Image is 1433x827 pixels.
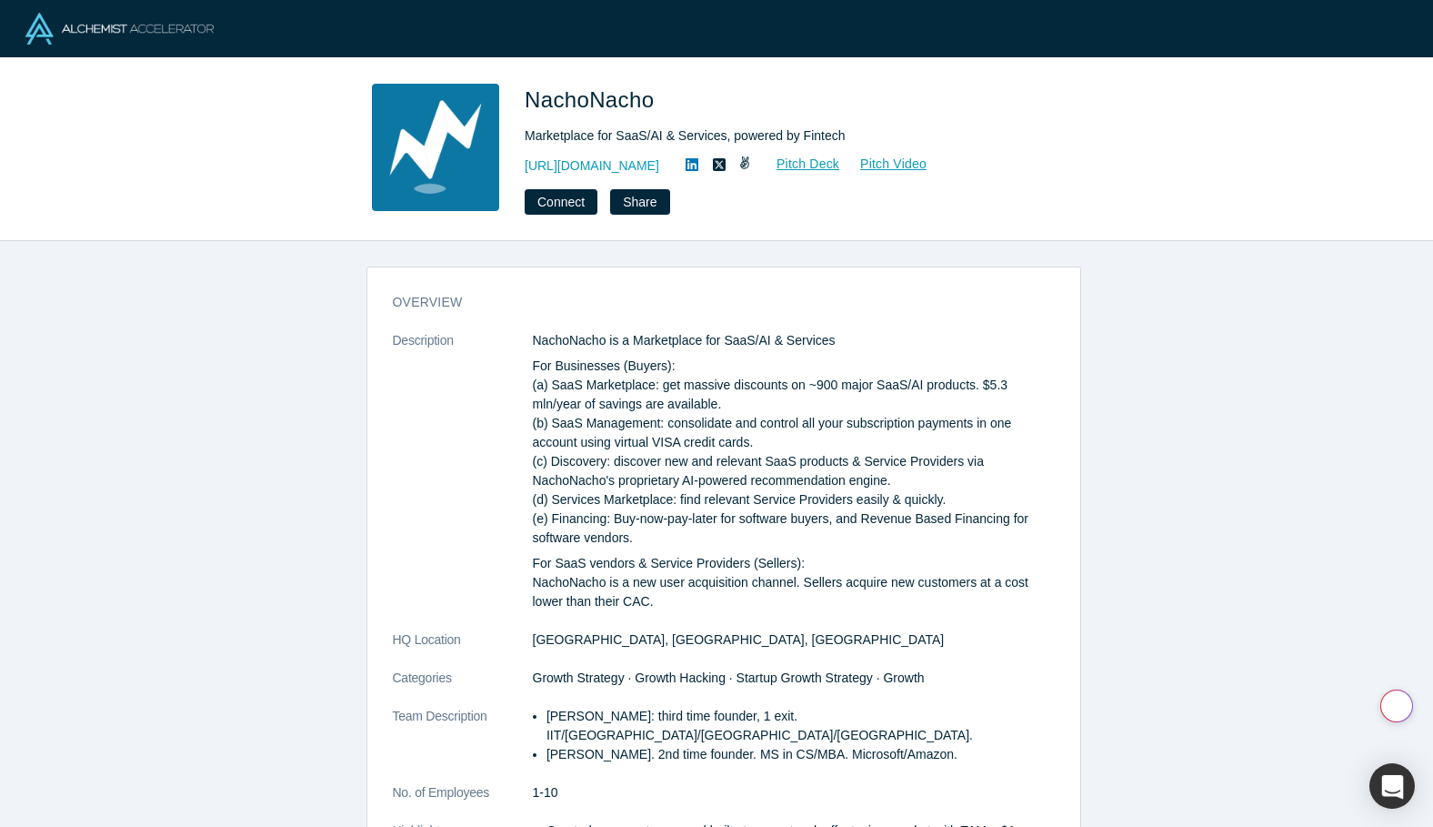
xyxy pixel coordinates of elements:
[525,156,659,176] a: [URL][DOMAIN_NAME]
[393,707,533,783] dt: Team Description
[533,331,1055,350] p: NachoNacho is a Marketplace for SaaS/AI & Services
[610,189,669,215] button: Share
[546,707,1055,745] li: [PERSON_NAME]: third time founder, 1 exit. IIT/[GEOGRAPHIC_DATA]/[GEOGRAPHIC_DATA]/[GEOGRAPHIC_DA...
[525,87,660,112] span: NachoNacho
[533,630,1055,650] dd: [GEOGRAPHIC_DATA], [GEOGRAPHIC_DATA], [GEOGRAPHIC_DATA]
[372,84,499,211] img: NachoNacho's Logo
[533,671,925,685] span: Growth Strategy · Growth Hacking · Startup Growth Strategy · Growth
[533,554,1055,611] p: For SaaS vendors & Service Providers (Sellers): NachoNacho is a new user acquisition channel. Sel...
[546,745,1055,764] li: [PERSON_NAME]. 2nd time founder. MS in CS/MBA. Microsoft/Amazon.
[393,669,533,707] dt: Categories
[533,357,1055,548] p: For Businesses (Buyers): (a) SaaS Marketplace: get massive discounts on ~900 major SaaS/AI produc...
[393,293,1029,312] h3: overview
[393,331,533,630] dt: Description
[393,783,533,822] dt: No. of Employees
[757,154,840,175] a: Pitch Deck
[840,154,927,175] a: Pitch Video
[25,13,214,45] img: Alchemist Logo
[393,630,533,669] dt: HQ Location
[525,189,597,215] button: Connect
[525,126,1034,146] div: Marketplace for SaaS/AI & Services, powered by Fintech
[533,783,1055,802] dd: 1-10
